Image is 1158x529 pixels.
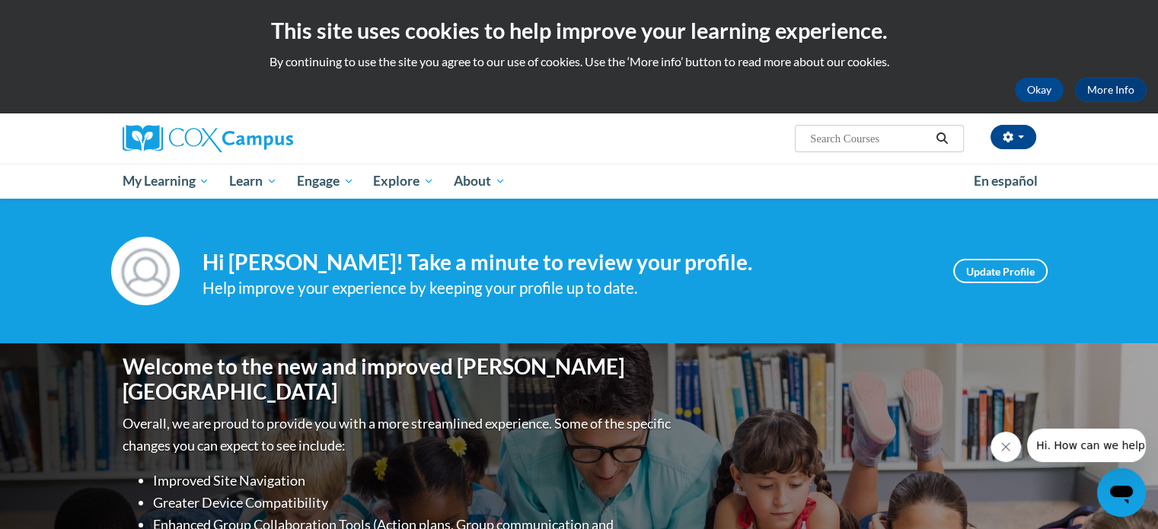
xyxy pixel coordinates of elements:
[219,164,287,199] a: Learn
[100,164,1059,199] div: Main menu
[953,259,1048,283] a: Update Profile
[123,354,675,405] h1: Welcome to the new and improved [PERSON_NAME][GEOGRAPHIC_DATA]
[111,237,180,305] img: Profile Image
[123,413,675,457] p: Overall, we are proud to provide you with a more streamlined experience. Some of the specific cha...
[991,125,1036,149] button: Account Settings
[153,470,675,492] li: Improved Site Navigation
[1015,78,1064,102] button: Okay
[122,172,209,190] span: My Learning
[930,129,953,148] button: Search
[123,125,293,152] img: Cox Campus
[123,125,412,152] a: Cox Campus
[974,173,1038,189] span: En español
[229,172,277,190] span: Learn
[454,172,506,190] span: About
[1097,468,1146,517] iframe: Button to launch messaging window
[297,172,354,190] span: Engage
[203,250,930,276] h4: Hi [PERSON_NAME]! Take a minute to review your profile.
[203,276,930,301] div: Help improve your experience by keeping your profile up to date.
[1075,78,1147,102] a: More Info
[287,164,364,199] a: Engage
[373,172,434,190] span: Explore
[11,15,1147,46] h2: This site uses cookies to help improve your learning experience.
[991,432,1021,462] iframe: Close message
[444,164,515,199] a: About
[11,53,1147,70] p: By continuing to use the site you agree to our use of cookies. Use the ‘More info’ button to read...
[153,492,675,514] li: Greater Device Compatibility
[9,11,123,23] span: Hi. How can we help?
[964,165,1048,197] a: En español
[1027,429,1146,462] iframe: Message from company
[363,164,444,199] a: Explore
[809,129,930,148] input: Search Courses
[113,164,220,199] a: My Learning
